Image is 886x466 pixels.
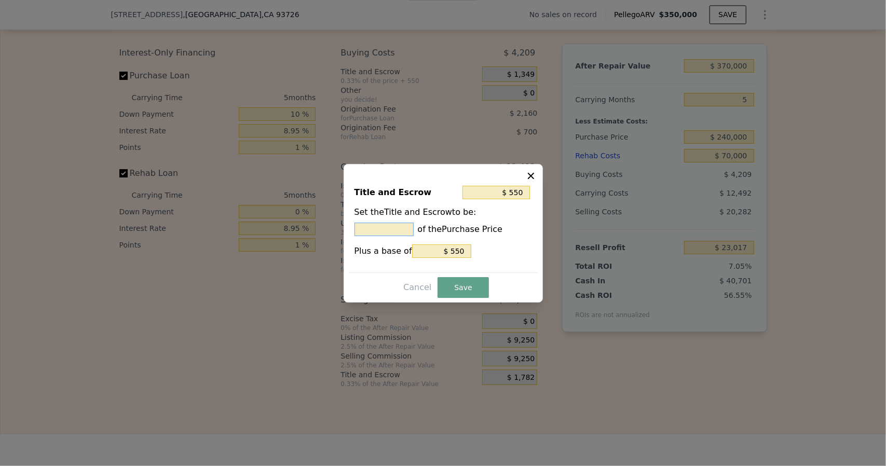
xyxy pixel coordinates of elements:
[355,183,458,202] div: Title and Escrow
[399,279,435,296] button: Cancel
[438,277,488,298] button: Save
[355,206,532,236] div: Set the Title and Escrow to be:
[355,223,532,236] div: of the Purchase Price
[355,246,412,256] span: Plus a base of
